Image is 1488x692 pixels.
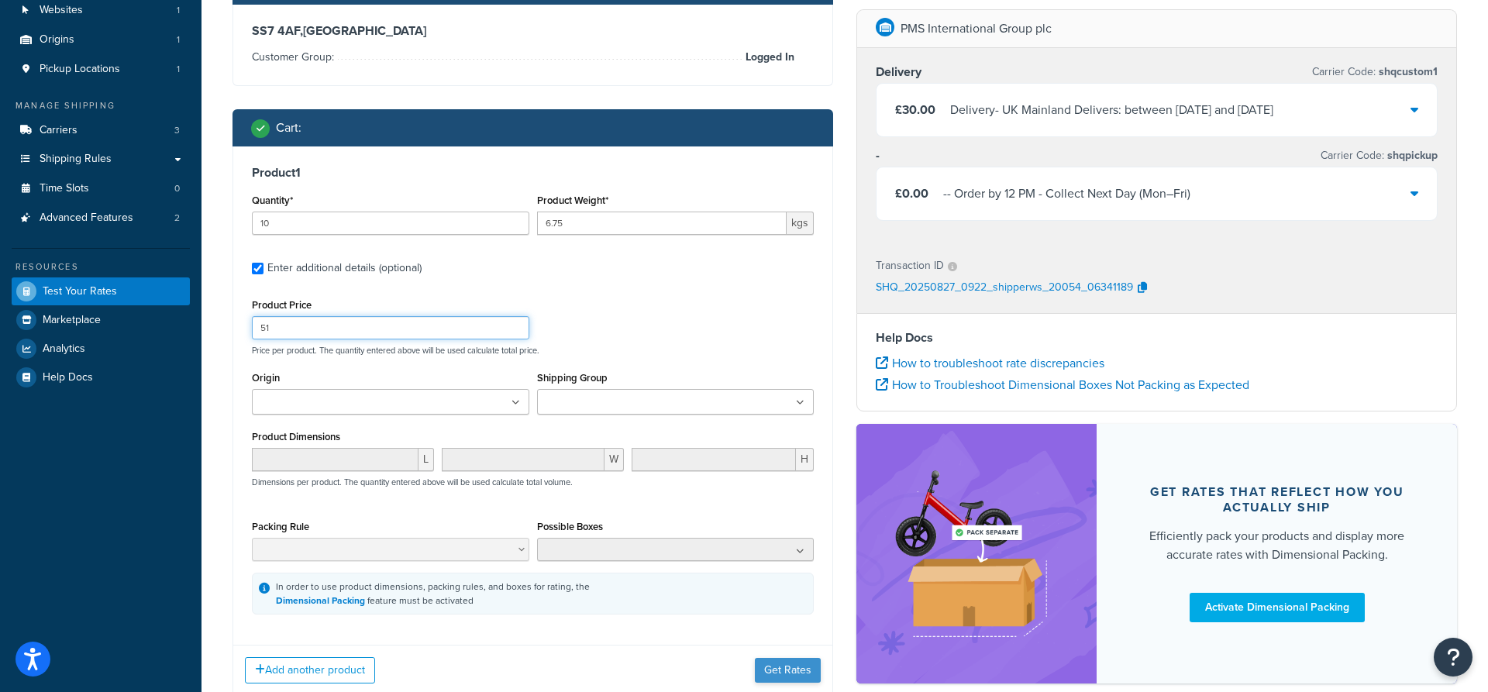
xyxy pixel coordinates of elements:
li: Origins [12,26,190,54]
div: Get rates that reflect how you actually ship [1134,484,1420,515]
a: Origins1 [12,26,190,54]
p: Carrier Code: [1321,145,1438,167]
input: Enter additional details (optional) [252,263,263,274]
a: Time Slots0 [12,174,190,203]
p: Price per product. The quantity entered above will be used calculate total price. [248,345,818,356]
span: H [796,448,814,471]
div: Delivery - UK Mainland Delivers: between [DATE] and [DATE] [950,99,1273,121]
div: - - Order by 12 PM - Collect Next Day (Mon–Fri) [943,183,1190,205]
li: Carriers [12,116,190,145]
span: L [418,448,434,471]
span: £30.00 [895,101,935,119]
span: Advanced Features [40,212,133,225]
a: How to Troubleshoot Dimensional Boxes Not Packing as Expected [876,376,1249,394]
a: Carriers3 [12,116,190,145]
a: Activate Dimensional Packing [1190,593,1365,622]
label: Product Dimensions [252,431,340,442]
li: Advanced Features [12,204,190,232]
p: PMS International Group plc [901,18,1052,40]
span: Customer Group: [252,49,338,65]
div: Resources [12,260,190,274]
span: kgs [787,212,814,235]
input: 0.00 [537,212,787,235]
button: Get Rates [755,658,821,683]
a: Dimensional Packing [276,594,365,608]
span: Pickup Locations [40,63,120,76]
button: Open Resource Center [1434,638,1472,677]
h4: Help Docs [876,329,1438,347]
div: Efficiently pack your products and display more accurate rates with Dimensional Packing. [1134,527,1420,564]
span: 1 [177,33,180,46]
img: feature-image-dim-d40ad3071a2b3c8e08177464837368e35600d3c5e73b18a22c1e4bb210dc32ac.png [880,447,1073,659]
div: Enter additional details (optional) [267,257,422,279]
span: 3 [174,124,180,137]
a: Analytics [12,335,190,363]
h3: SS7 4AF , [GEOGRAPHIC_DATA] [252,23,814,39]
span: W [604,448,624,471]
a: Help Docs [12,363,190,391]
span: Marketplace [43,314,101,327]
span: 2 [174,212,180,225]
span: Websites [40,4,83,17]
a: Marketplace [12,306,190,334]
li: Time Slots [12,174,190,203]
label: Origin [252,372,280,384]
a: Shipping Rules [12,145,190,174]
span: shqpickup [1384,147,1438,164]
h2: Cart : [276,121,301,135]
span: Help Docs [43,371,93,384]
span: 1 [177,63,180,76]
span: 0 [174,182,180,195]
p: Carrier Code: [1312,61,1438,83]
h3: Product 1 [252,165,814,181]
a: Test Your Rates [12,277,190,305]
label: Product Price [252,299,312,311]
input: 0.0 [252,212,529,235]
a: How to troubleshoot rate discrepancies [876,354,1104,372]
h3: - [876,148,880,164]
label: Packing Rule [252,521,309,532]
label: Quantity* [252,195,293,206]
span: shqcustom1 [1376,64,1438,80]
label: Product Weight* [537,195,608,206]
label: Shipping Group [537,372,608,384]
h3: Delivery [876,64,921,80]
div: In order to use product dimensions, packing rules, and boxes for rating, the feature must be acti... [276,580,590,608]
span: Analytics [43,343,85,356]
span: Origins [40,33,74,46]
span: Logged In [742,48,794,67]
a: Advanced Features2 [12,204,190,232]
span: 1 [177,4,180,17]
a: Pickup Locations1 [12,55,190,84]
span: £0.00 [895,184,928,202]
p: Dimensions per product. The quantity entered above will be used calculate total volume. [248,477,573,487]
span: Carriers [40,124,77,137]
span: Test Your Rates [43,285,117,298]
span: Shipping Rules [40,153,112,166]
button: Add another product [245,657,375,683]
li: Pickup Locations [12,55,190,84]
label: Possible Boxes [537,521,603,532]
p: Transaction ID [876,255,944,277]
div: Manage Shipping [12,99,190,112]
span: Time Slots [40,182,89,195]
p: SHQ_20250827_0922_shipperws_20054_06341189 [876,277,1133,300]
